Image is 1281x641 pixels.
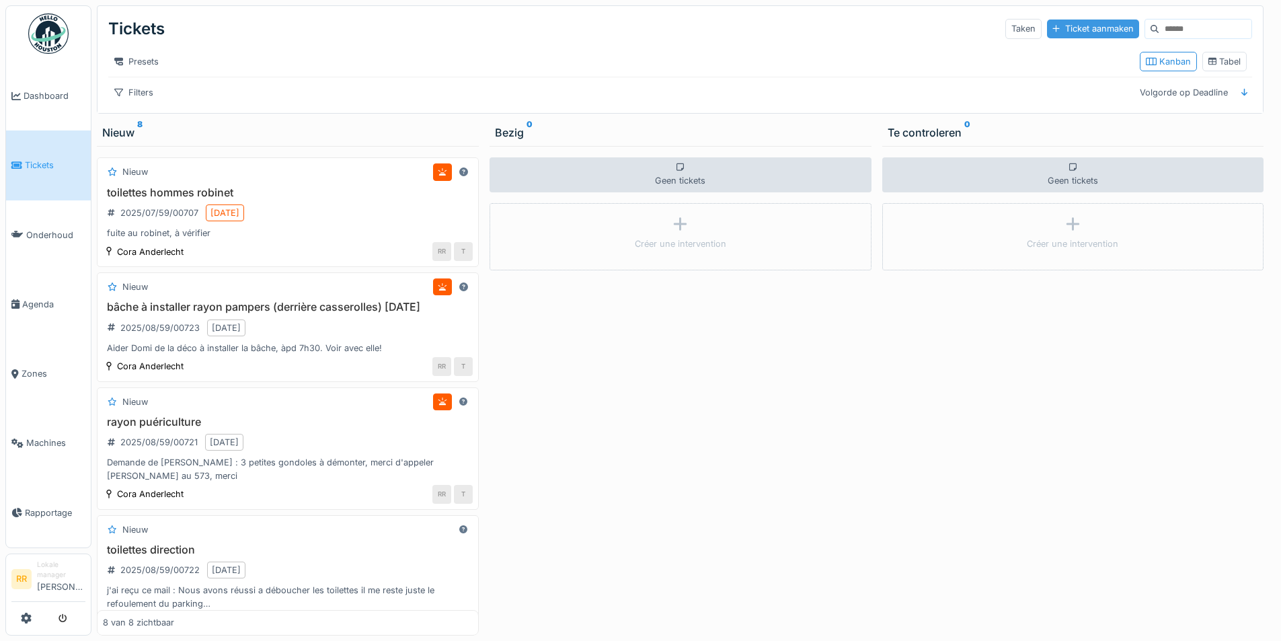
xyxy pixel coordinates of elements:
[26,437,85,449] span: Machines
[103,342,473,354] div: Aider Domi de la déco à installer la bâche, àpd 7h30. Voir avec elle!
[103,543,473,556] h3: toilettes direction
[6,339,91,408] a: Zones
[210,436,239,449] div: [DATE]
[103,301,473,313] h3: bâche à installer rayon pampers (derrière casserolles) [DATE]
[22,367,85,380] span: Zones
[103,584,473,609] div: j'ai reçu ce mail : Nous avons réussi a déboucher les toilettes il me reste juste le refoulement ...
[26,229,85,241] span: Onderhoud
[22,298,85,311] span: Agenda
[964,124,970,141] sup: 0
[103,227,473,239] div: fuite au robinet, à vérifier
[120,436,198,449] div: 2025/08/59/00721
[527,124,533,141] sup: 0
[6,408,91,478] a: Machines
[120,206,198,219] div: 2025/07/59/00707
[490,157,871,192] div: Geen tickets
[24,89,85,102] span: Dashboard
[25,506,85,519] span: Rapportage
[108,11,165,46] div: Tickets
[11,560,85,602] a: RR Lokale manager[PERSON_NAME]
[432,242,451,261] div: RR
[1047,20,1139,38] div: Ticket aanmaken
[28,13,69,54] img: Badge_color-CXgf-gQk.svg
[120,564,200,576] div: 2025/08/59/00722
[6,270,91,339] a: Agenda
[6,200,91,270] a: Onderhoud
[103,456,473,482] div: Demande de [PERSON_NAME] : 3 petites gondoles à démonter, merci d'appeler [PERSON_NAME] au 573, m...
[882,157,1264,192] div: Geen tickets
[103,617,174,630] div: 8 van 8 zichtbaar
[37,560,85,599] li: [PERSON_NAME]
[6,478,91,548] a: Rapportage
[6,130,91,200] a: Tickets
[1027,237,1118,250] div: Créer une intervention
[454,357,473,376] div: T
[122,165,148,178] div: Nieuw
[137,124,143,141] sup: 8
[25,159,85,172] span: Tickets
[432,357,451,376] div: RR
[120,322,200,334] div: 2025/08/59/00723
[210,206,239,219] div: [DATE]
[122,395,148,408] div: Nieuw
[1208,55,1241,68] div: Tabel
[37,560,85,580] div: Lokale manager
[6,61,91,130] a: Dashboard
[122,280,148,293] div: Nieuw
[212,322,241,334] div: [DATE]
[103,186,473,199] h3: toilettes hommes robinet
[635,237,726,250] div: Créer une intervention
[103,416,473,428] h3: rayon puériculture
[11,569,32,589] li: RR
[102,124,473,141] div: Nieuw
[117,246,184,258] div: Cora Anderlecht
[495,124,866,141] div: Bezig
[117,488,184,500] div: Cora Anderlecht
[212,564,241,576] div: [DATE]
[122,523,148,536] div: Nieuw
[454,242,473,261] div: T
[454,485,473,504] div: T
[108,83,159,102] div: Filters
[888,124,1259,141] div: Te controleren
[1146,55,1191,68] div: Kanban
[117,360,184,373] div: Cora Anderlecht
[1134,83,1234,102] div: Volgorde op Deadline
[432,485,451,504] div: RR
[108,52,165,71] div: Presets
[1005,19,1042,38] div: Taken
